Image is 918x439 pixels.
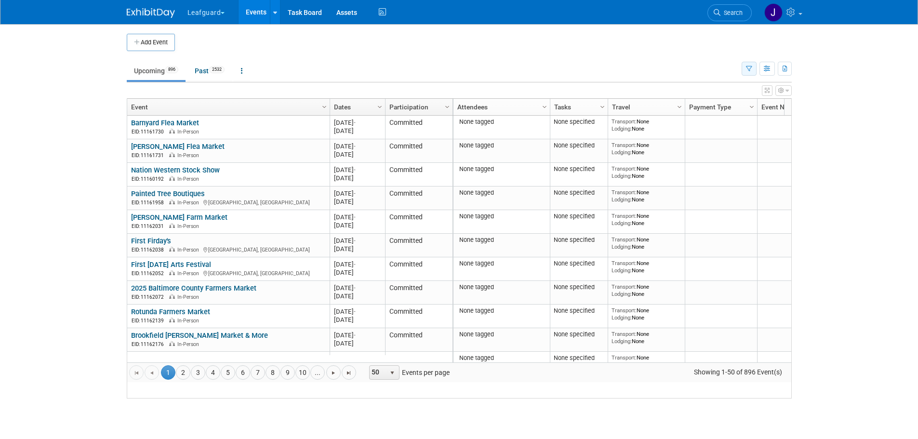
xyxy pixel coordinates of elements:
[251,365,265,380] a: 7
[161,365,175,380] span: 1
[334,245,381,253] div: [DATE]
[720,9,743,16] span: Search
[354,143,356,150] span: -
[457,260,546,267] div: None tagged
[554,354,604,362] div: None specified
[133,369,140,377] span: Go to the first page
[685,365,791,379] span: Showing 1-50 of 896 Event(s)
[334,198,381,206] div: [DATE]
[389,99,446,115] a: Participation
[385,139,452,163] td: Committed
[612,189,637,196] span: Transport:
[127,8,175,18] img: ExhibitDay
[334,127,381,135] div: [DATE]
[334,316,381,324] div: [DATE]
[191,365,205,380] a: 3
[599,103,606,111] span: Column Settings
[457,236,546,244] div: None tagged
[354,332,356,339] span: -
[541,103,548,111] span: Column Settings
[131,119,199,127] a: Barnyard Flea Market
[169,341,175,346] img: In-Person Event
[612,118,637,125] span: Transport:
[385,210,452,234] td: Committed
[457,307,546,315] div: None tagged
[612,331,681,345] div: None None
[385,163,452,186] td: Committed
[131,331,268,340] a: Brookfield [PERSON_NAME] Market & More
[761,99,823,115] a: Event Notes
[131,198,325,206] div: [GEOGRAPHIC_DATA], [GEOGRAPHIC_DATA]
[169,200,175,204] img: In-Person Event
[612,283,681,297] div: None None
[165,66,178,73] span: 896
[236,365,250,380] a: 6
[132,153,168,158] span: EID: 11161731
[385,281,452,305] td: Committed
[354,213,356,221] span: -
[187,62,232,80] a: Past2532
[132,247,168,253] span: EID: 11162038
[209,66,225,73] span: 2532
[132,129,168,134] span: EID: 11161730
[554,118,604,126] div: None specified
[169,247,175,252] img: In-Person Event
[385,328,452,352] td: Committed
[354,308,356,315] span: -
[746,99,757,113] a: Column Settings
[457,283,546,291] div: None tagged
[127,62,186,80] a: Upcoming896
[334,237,381,245] div: [DATE]
[169,318,175,322] img: In-Person Event
[457,118,546,126] div: None tagged
[131,260,211,269] a: First [DATE] Arts Festival
[689,99,751,115] a: Payment Type
[612,125,632,132] span: Lodging:
[131,166,220,174] a: Nation Western Stock Show
[127,34,175,51] button: Add Event
[176,365,190,380] a: 2
[280,365,295,380] a: 9
[334,189,381,198] div: [DATE]
[385,234,452,257] td: Committed
[612,283,637,290] span: Transport:
[388,369,396,377] span: select
[457,331,546,338] div: None tagged
[612,307,637,314] span: Transport:
[748,103,756,111] span: Column Settings
[169,270,175,275] img: In-Person Event
[129,365,144,380] a: Go to the first page
[177,341,202,347] span: In-Person
[342,365,356,380] a: Go to the last page
[334,166,381,174] div: [DATE]
[334,268,381,277] div: [DATE]
[554,99,601,115] a: Tasks
[612,354,681,368] div: None None
[334,355,381,363] div: [DATE]
[132,294,168,300] span: EID: 11162072
[554,307,604,315] div: None specified
[177,247,202,253] span: In-Person
[169,294,175,299] img: In-Person Event
[457,189,546,197] div: None tagged
[334,119,381,127] div: [DATE]
[320,103,328,111] span: Column Settings
[132,224,168,229] span: EID: 11162031
[334,292,381,300] div: [DATE]
[354,119,356,126] span: -
[612,142,637,148] span: Transport:
[554,142,604,149] div: None specified
[334,142,381,150] div: [DATE]
[612,173,632,179] span: Lodging:
[345,369,353,377] span: Go to the last page
[612,260,637,266] span: Transport:
[612,189,681,203] div: None None
[131,284,256,293] a: 2025 Baltimore County Farmers Market
[674,99,685,113] a: Column Settings
[612,213,681,226] div: None None
[169,176,175,181] img: In-Person Event
[145,365,159,380] a: Go to the previous page
[132,271,168,276] span: EID: 11162052
[612,307,681,321] div: None None
[612,267,632,274] span: Lodging:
